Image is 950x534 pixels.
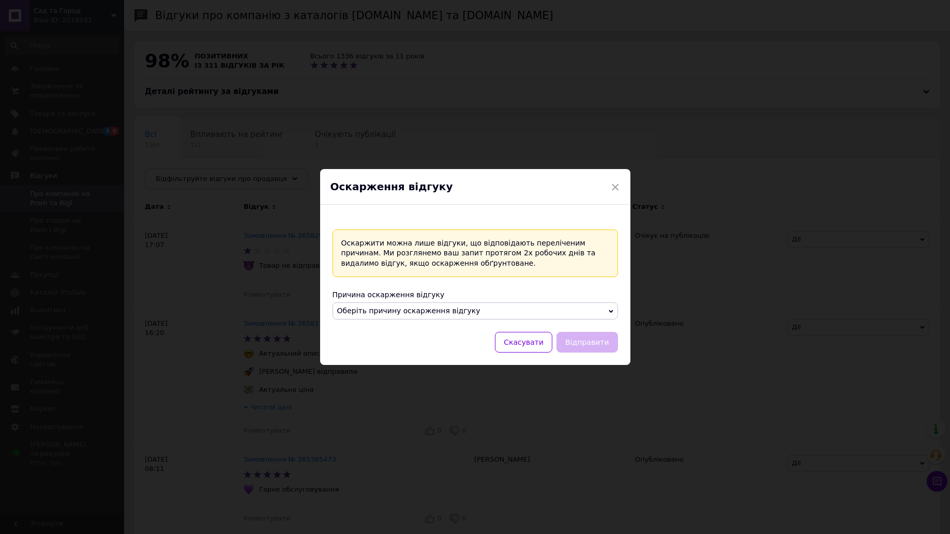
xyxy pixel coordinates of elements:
[337,307,480,315] span: Оберіть причину оскарження відгуку
[611,178,620,196] span: ×
[333,230,618,278] div: Оскаржити можна лише відгуки, що відповідають переліченим причинам. Ми розглянемо ваш запит протя...
[495,332,552,353] button: Скасувати
[320,169,630,205] div: Оскарження відгуку
[333,291,445,299] span: Причина оскарження відгуку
